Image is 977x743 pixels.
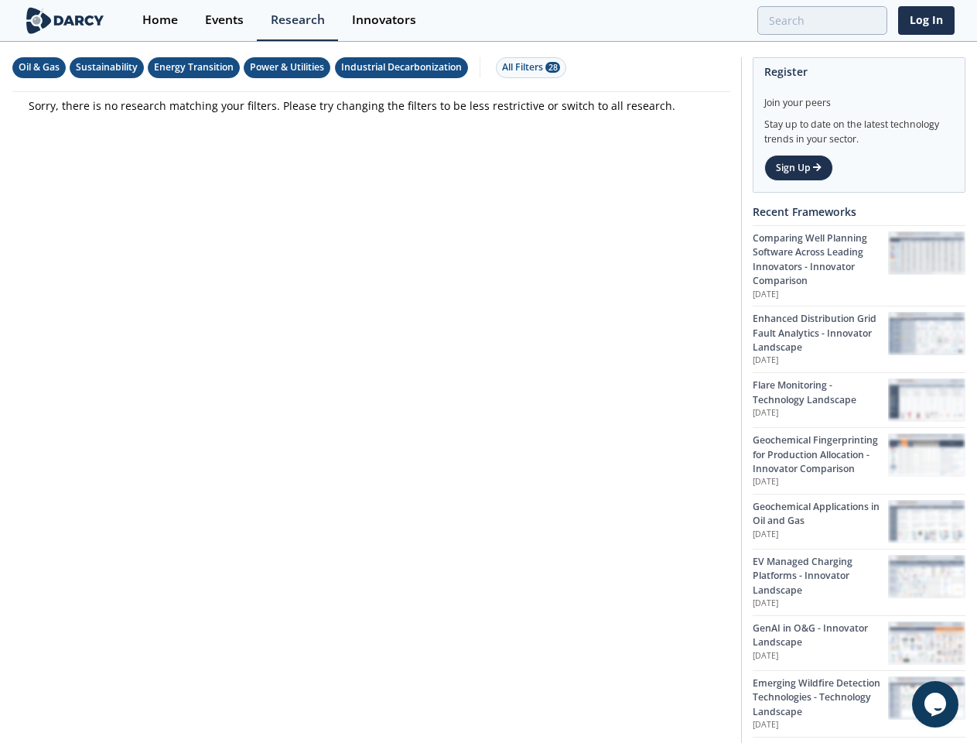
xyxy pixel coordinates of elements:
[753,225,965,306] a: Comparing Well Planning Software Across Leading Innovators - Innovator Comparison [DATE] Comparin...
[753,378,888,407] div: Flare Monitoring - Technology Landscape
[764,85,954,110] div: Join your peers
[753,289,888,301] p: [DATE]
[912,681,962,728] iframe: chat widget
[753,198,965,225] div: Recent Frameworks
[205,14,244,26] div: Events
[753,494,965,549] a: Geochemical Applications in Oil and Gas [DATE] Geochemical Applications in Oil and Gas preview
[753,621,888,650] div: GenAI in O&G - Innovator Landscape
[753,549,965,615] a: EV Managed Charging Platforms - Innovator Landscape [DATE] EV Managed Charging Platforms - Innova...
[154,60,234,74] div: Energy Transition
[753,372,965,427] a: Flare Monitoring - Technology Landscape [DATE] Flare Monitoring - Technology Landscape preview
[764,155,833,181] a: Sign Up
[757,6,887,35] input: Advanced Search
[753,354,888,367] p: [DATE]
[545,62,560,73] span: 28
[76,60,138,74] div: Sustainability
[753,407,888,419] p: [DATE]
[352,14,416,26] div: Innovators
[148,57,240,78] button: Energy Transition
[29,98,714,114] p: Sorry, there is no research matching your filters. Please try changing the filters to be less res...
[898,6,955,35] a: Log In
[753,719,888,731] p: [DATE]
[142,14,178,26] div: Home
[19,60,60,74] div: Oil & Gas
[753,476,888,488] p: [DATE]
[753,650,888,663] p: [DATE]
[753,676,888,719] div: Emerging Wildfire Detection Technologies - Technology Landscape
[335,57,468,78] button: Industrial Decarbonization
[753,231,888,289] div: Comparing Well Planning Software Across Leading Innovators - Innovator Comparison
[12,57,66,78] button: Oil & Gas
[753,433,888,476] div: Geochemical Fingerprinting for Production Allocation - Innovator Comparison
[764,58,954,85] div: Register
[244,57,330,78] button: Power & Utilities
[23,7,108,34] img: logo-wide.svg
[496,57,566,78] button: All Filters 28
[753,555,888,597] div: EV Managed Charging Platforms - Innovator Landscape
[271,14,325,26] div: Research
[753,615,965,670] a: GenAI in O&G - Innovator Landscape [DATE] GenAI in O&G - Innovator Landscape preview
[753,529,888,541] p: [DATE]
[753,312,888,354] div: Enhanced Distribution Grid Fault Analytics - Innovator Landscape
[250,60,324,74] div: Power & Utilities
[70,57,144,78] button: Sustainability
[341,60,462,74] div: Industrial Decarbonization
[764,110,954,146] div: Stay up to date on the latest technology trends in your sector.
[753,597,888,610] p: [DATE]
[502,60,560,74] div: All Filters
[753,427,965,494] a: Geochemical Fingerprinting for Production Allocation - Innovator Comparison [DATE] Geochemical Fi...
[753,500,888,529] div: Geochemical Applications in Oil and Gas
[753,306,965,372] a: Enhanced Distribution Grid Fault Analytics - Innovator Landscape [DATE] Enhanced Distribution Gri...
[753,670,965,737] a: Emerging Wildfire Detection Technologies - Technology Landscape [DATE] Emerging Wildfire Detectio...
